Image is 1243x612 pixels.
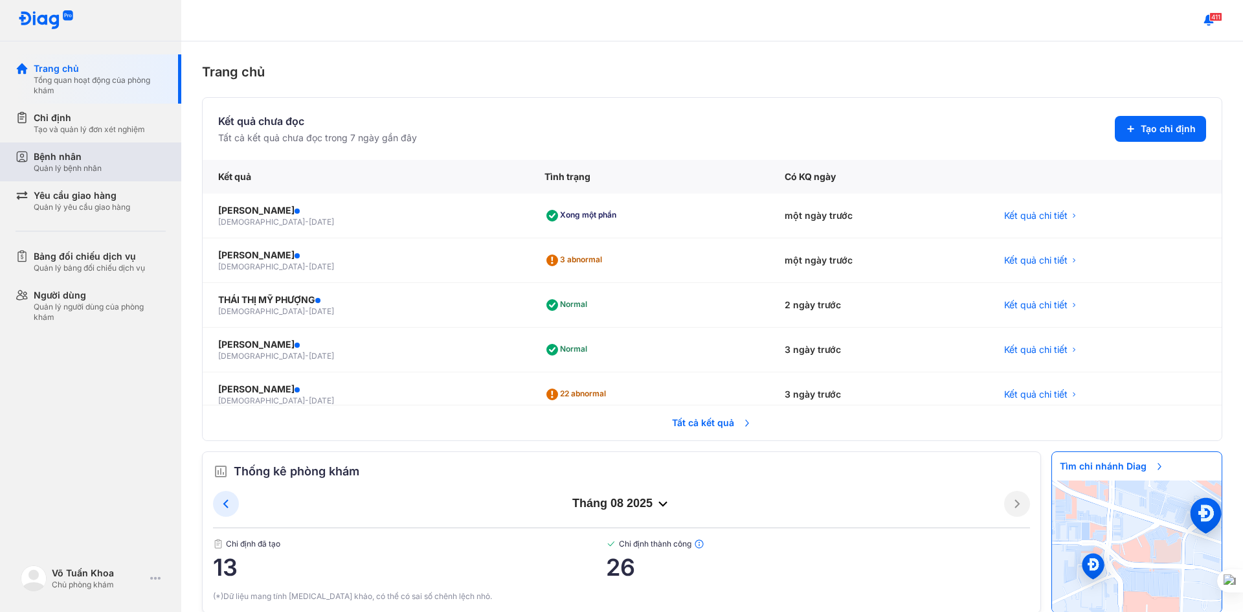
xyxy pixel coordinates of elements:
div: Quản lý người dùng của phòng khám [34,302,166,323]
div: Có KQ ngày [769,160,989,194]
span: Chỉ định đã tạo [213,539,606,549]
div: tháng 08 2025 [239,496,1004,512]
div: 2 ngày trước [769,283,989,328]
div: Bảng đối chiếu dịch vụ [34,250,145,263]
div: THÁI THỊ MỸ PHƯỢNG [218,293,513,306]
span: [DATE] [309,396,334,405]
img: logo [18,10,74,30]
div: [PERSON_NAME] [218,383,513,396]
div: Chỉ định [34,111,145,124]
div: 3 ngày trước [769,372,989,417]
div: Kết quả chưa đọc [218,113,417,129]
span: - [305,396,309,405]
div: Normal [544,295,592,315]
span: Chỉ định thành công [606,539,1030,549]
span: Tạo chỉ định [1141,122,1196,135]
img: order.5a6da16c.svg [213,464,229,479]
span: - [305,351,309,361]
div: Quản lý yêu cầu giao hàng [34,202,130,212]
div: 22 abnormal [544,384,611,405]
div: Tất cả kết quả chưa đọc trong 7 ngày gần đây [218,131,417,144]
span: 411 [1209,12,1222,21]
div: 3 abnormal [544,250,607,271]
span: 13 [213,554,606,580]
div: Chủ phòng khám [52,580,145,590]
span: Tìm chi nhánh Diag [1052,452,1172,481]
div: Trang chủ [34,62,166,75]
img: info.7e716105.svg [694,539,704,549]
div: Xong một phần [544,205,621,226]
div: Normal [544,339,592,360]
img: logo [21,565,47,591]
span: [DEMOGRAPHIC_DATA] [218,396,305,405]
div: 3 ngày trước [769,328,989,372]
div: Yêu cầu giao hàng [34,189,130,202]
span: Kết quả chi tiết [1004,299,1068,312]
div: Võ Tuấn Khoa [52,567,145,580]
span: - [305,217,309,227]
span: [DEMOGRAPHIC_DATA] [218,351,305,361]
span: [DATE] [309,306,334,316]
div: Bệnh nhân [34,150,102,163]
span: - [305,306,309,316]
img: document.50c4cfd0.svg [213,539,223,549]
span: [DEMOGRAPHIC_DATA] [218,262,305,271]
span: - [305,262,309,271]
div: (*)Dữ liệu mang tính [MEDICAL_DATA] khảo, có thể có sai số chênh lệch nhỏ. [213,591,1030,602]
span: Thống kê phòng khám [234,462,359,481]
div: Tình trạng [529,160,769,194]
span: Kết quả chi tiết [1004,254,1068,267]
div: [PERSON_NAME] [218,338,513,351]
div: Quản lý bảng đối chiếu dịch vụ [34,263,145,273]
div: một ngày trước [769,238,989,283]
span: Kết quả chi tiết [1004,343,1068,356]
div: Quản lý bệnh nhân [34,163,102,174]
div: [PERSON_NAME] [218,249,513,262]
span: Kết quả chi tiết [1004,388,1068,401]
span: [DATE] [309,217,334,227]
img: checked-green.01cc79e0.svg [606,539,616,549]
button: Tạo chỉ định [1115,116,1206,142]
span: Kết quả chi tiết [1004,209,1068,222]
span: [DEMOGRAPHIC_DATA] [218,217,305,227]
div: Tạo và quản lý đơn xét nghiệm [34,124,145,135]
div: Trang chủ [202,62,1222,82]
div: Tổng quan hoạt động của phòng khám [34,75,166,96]
span: [DATE] [309,351,334,361]
div: [PERSON_NAME] [218,204,513,217]
span: Tất cả kết quả [664,409,760,437]
span: [DEMOGRAPHIC_DATA] [218,306,305,316]
div: Kết quả [203,160,529,194]
div: một ngày trước [769,194,989,238]
div: Người dùng [34,289,166,302]
span: [DATE] [309,262,334,271]
span: 26 [606,554,1030,580]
